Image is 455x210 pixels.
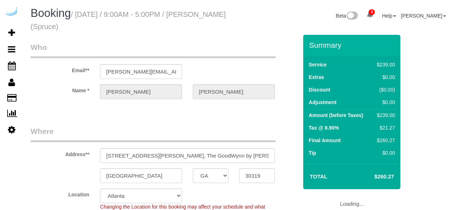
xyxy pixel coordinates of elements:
[309,99,336,106] label: Adjustment
[374,61,395,68] div: $239.00
[374,124,395,131] div: $21.27
[4,7,19,17] img: Automaid Logo
[309,112,363,119] label: Amount (before Taxes)
[353,174,394,180] h4: $260.27
[369,9,375,15] span: 3
[310,173,327,179] strong: Total
[401,13,446,19] a: [PERSON_NAME]
[31,126,276,142] legend: Where
[25,84,95,94] label: Name *
[31,10,226,31] small: / [DATE] / 9:00AM - 5:00PM / [PERSON_NAME] (Spruce)
[309,137,341,144] label: Final Amount
[31,42,276,58] legend: Who
[309,74,324,81] label: Extras
[336,13,358,19] a: Beta
[374,137,395,144] div: $260.27
[382,13,396,19] a: Help
[193,84,275,99] input: Last Name**
[31,7,71,19] span: Booking
[239,168,275,183] input: Zip Code**
[309,86,330,93] label: Discount
[309,149,316,157] label: Tip
[374,74,395,81] div: $0.00
[374,99,395,106] div: $0.00
[374,149,395,157] div: $0.00
[309,124,339,131] label: Tax @ 8.90%
[100,84,182,99] input: First Name**
[363,7,377,23] a: 3
[374,86,395,93] div: ($0.00)
[309,41,397,49] h3: Summary
[374,112,395,119] div: $239.00
[346,11,358,21] img: New interface
[309,61,327,68] label: Service
[25,188,95,198] label: Location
